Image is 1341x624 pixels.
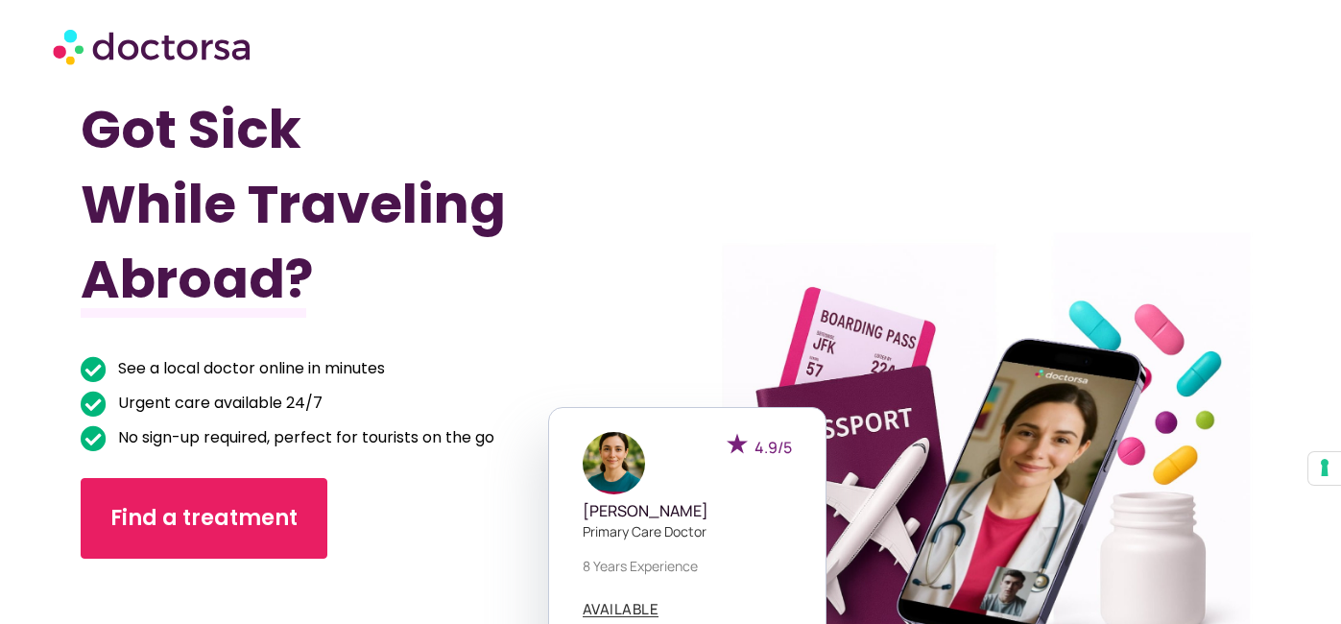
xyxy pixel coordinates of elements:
span: Urgent care available 24/7 [113,390,323,417]
button: Your consent preferences for tracking technologies [1308,452,1341,485]
span: No sign-up required, perfect for tourists on the go [113,424,494,451]
a: AVAILABLE [583,602,659,617]
span: 4.9/5 [754,437,792,458]
a: Find a treatment [81,478,327,559]
span: Find a treatment [110,503,298,534]
p: Primary care doctor [583,521,792,541]
span: See a local doctor online in minutes [113,355,385,382]
span: AVAILABLE [583,602,659,616]
h5: [PERSON_NAME] [583,502,792,520]
p: 8 years experience [583,556,792,576]
h1: Got Sick While Traveling Abroad? [81,92,582,317]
